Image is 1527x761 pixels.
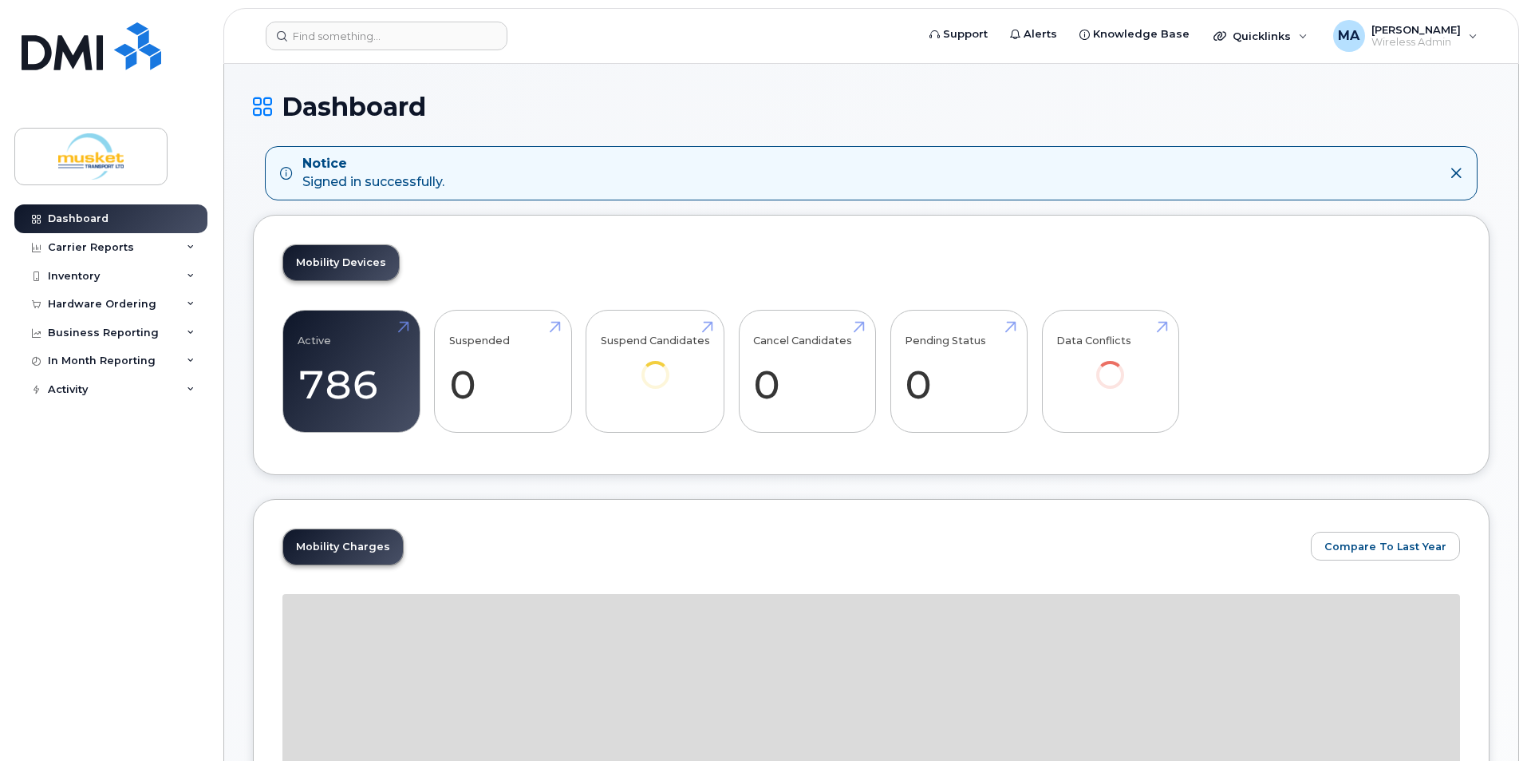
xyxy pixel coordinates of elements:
span: Compare To Last Year [1324,539,1446,554]
a: Pending Status 0 [905,319,1012,424]
strong: Notice [302,155,444,173]
h1: Dashboard [253,93,1490,121]
a: Mobility Charges [283,529,403,565]
a: Suspend Candidates [601,319,710,410]
a: Suspended 0 [449,319,557,424]
a: Data Conflicts [1056,319,1164,410]
a: Active 786 [298,319,405,424]
button: Compare To Last Year [1311,532,1460,561]
div: Signed in successfully. [302,155,444,192]
a: Mobility Devices [283,245,399,280]
a: Cancel Candidates 0 [753,319,861,424]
